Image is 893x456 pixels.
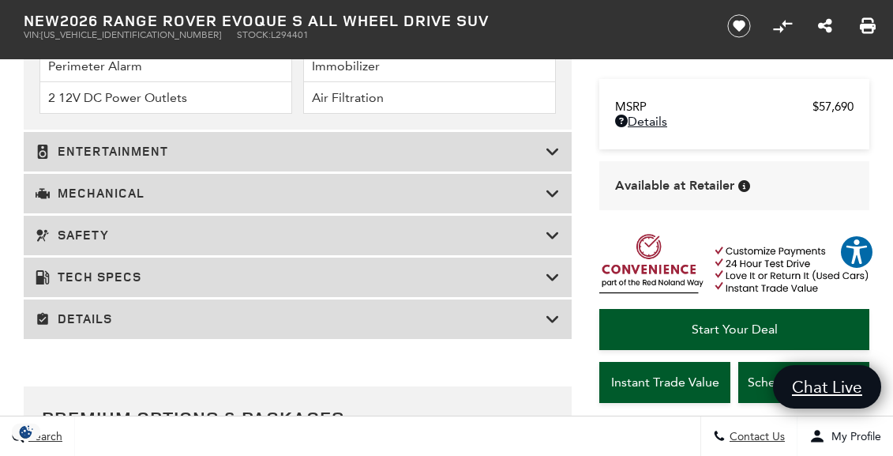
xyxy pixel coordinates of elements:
[738,362,869,403] a: Schedule Test Drive
[237,29,271,40] span: Stock:
[818,17,832,36] a: Share this New 2026 Range Rover Evoque S All Wheel Drive SUV
[303,51,556,82] li: Immobilizer
[615,114,854,129] a: Details
[42,404,554,432] h2: Premium Options & Packages
[825,430,881,443] span: My Profile
[860,17,876,36] a: Print this New 2026 Range Rover Evoque S All Wheel Drive SUV
[839,235,874,273] aside: Accessibility Help Desk
[36,269,546,285] h3: Tech Specs
[599,362,730,403] a: Instant Trade Value
[8,424,44,440] section: Click to Open Cookie Consent Modal
[738,180,750,192] div: Vehicle is in stock and ready for immediate delivery. Due to demand, availability is subject to c...
[839,235,874,269] button: Explore your accessibility options
[39,51,292,82] li: Perimeter Alarm
[36,186,546,202] h3: Mechanical
[797,416,893,456] button: Open user profile menu
[271,29,309,40] span: L294401
[39,82,292,114] li: 2 12V DC Power Outlets
[8,424,44,440] img: Opt-Out Icon
[36,144,546,160] h3: Entertainment
[36,311,546,327] h3: Details
[692,322,778,337] span: Start Your Deal
[812,100,854,114] span: $57,690
[784,376,870,398] span: Chat Live
[24,9,60,31] strong: New
[611,375,719,390] span: Instant Trade Value
[24,12,703,29] h1: 2026 Range Rover Evoque S All Wheel Drive SUV
[24,29,41,40] span: VIN:
[36,228,546,243] h3: Safety
[599,309,869,350] a: Start Your Deal
[722,13,756,39] button: Save vehicle
[615,177,734,194] span: Available at Retailer
[303,82,556,114] li: Air Filtration
[726,430,785,443] span: Contact Us
[615,100,812,114] span: MSRP
[771,14,794,38] button: Compare Vehicle
[615,100,854,114] a: MSRP $57,690
[41,29,221,40] span: [US_VEHICLE_IDENTIFICATION_NUMBER]
[773,365,881,409] a: Chat Live
[748,375,861,390] span: Schedule Test Drive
